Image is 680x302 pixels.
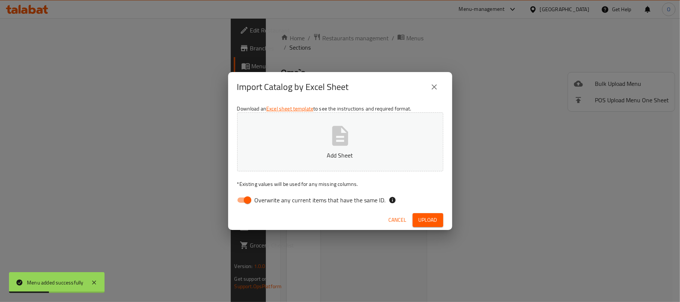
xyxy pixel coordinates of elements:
[27,278,84,287] div: Menu added successfully
[413,213,443,227] button: Upload
[237,180,443,188] p: Existing values will be used for any missing columns.
[419,215,437,225] span: Upload
[228,102,452,210] div: Download an to see the instructions and required format.
[237,81,349,93] h2: Import Catalog by Excel Sheet
[389,215,407,225] span: Cancel
[386,213,410,227] button: Cancel
[425,78,443,96] button: close
[266,104,313,113] a: Excel sheet template
[237,112,443,171] button: Add Sheet
[249,151,432,160] p: Add Sheet
[389,196,396,204] svg: If the overwrite option isn't selected, then the items that match an existing ID will be ignored ...
[255,196,386,205] span: Overwrite any current items that have the same ID.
